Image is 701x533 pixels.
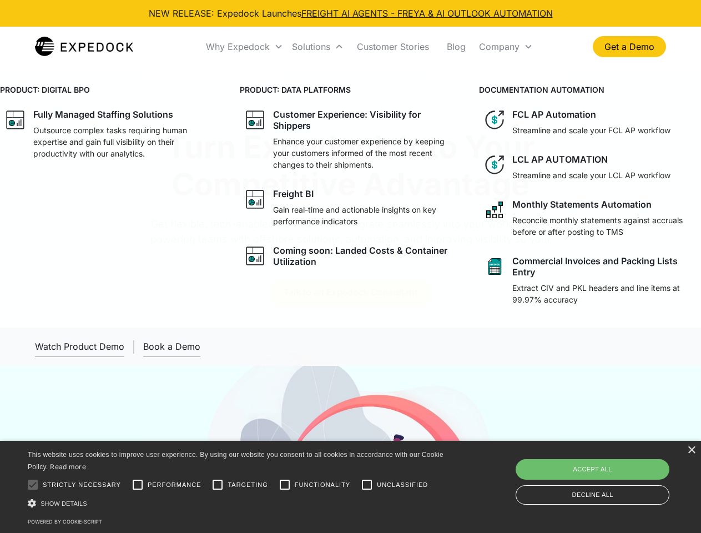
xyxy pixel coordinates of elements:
[273,109,457,131] div: Customer Experience: Visibility for Shippers
[295,480,350,490] span: Functionality
[35,36,133,58] a: home
[35,341,124,352] div: Watch Product Demo
[273,204,457,227] p: Gain real-time and actionable insights on key performance indicators
[479,149,701,185] a: dollar iconLCL AP AUTOMATIONStreamline and scale your LCL AP workflow
[512,169,670,181] p: Streamline and scale your LCL AP workflow
[244,188,266,210] img: graph icon
[348,28,438,66] a: Customer Stories
[41,500,87,507] span: Show details
[240,84,462,95] h4: PRODUCT: DATA PLATFORMS
[512,255,697,278] div: Commercial Invoices and Packing Lists Entry
[273,245,457,267] div: Coming soon: Landed Costs & Container Utilization
[516,413,701,533] iframe: Chat Widget
[483,255,506,278] img: sheet icon
[28,497,447,509] div: Show details
[479,84,701,95] h4: DOCUMENTATION AUTOMATION
[475,28,537,66] div: Company
[512,282,697,305] p: Extract CIV and PKL headers and line items at 99.97% accuracy
[143,341,200,352] div: Book a Demo
[512,154,608,165] div: LCL AP AUTOMATION
[240,104,462,175] a: graph iconCustomer Experience: Visibility for ShippersEnhance your customer experience by keeping...
[292,41,330,52] div: Solutions
[512,109,596,120] div: FCL AP Automation
[273,188,314,199] div: Freight BI
[148,480,201,490] span: Performance
[43,480,121,490] span: Strictly necessary
[479,194,701,242] a: network like iconMonthly Statements AutomationReconcile monthly statements against accruals befor...
[593,36,666,57] a: Get a Demo
[479,104,701,140] a: dollar iconFCL AP AutomationStreamline and scale your FCL AP workflow
[28,451,443,471] span: This website uses cookies to improve user experience. By using our website you consent to all coo...
[33,124,218,159] p: Outsource complex tasks requiring human expertise and gain full visibility on their productivity ...
[33,109,173,120] div: Fully Managed Staffing Solutions
[206,41,270,52] div: Why Expedock
[512,214,697,238] p: Reconcile monthly statements against accruals before or after posting to TMS
[377,480,428,490] span: Unclassified
[4,109,27,131] img: graph icon
[512,124,670,136] p: Streamline and scale your FCL AP workflow
[483,109,506,131] img: dollar icon
[244,245,266,267] img: graph icon
[438,28,475,66] a: Blog
[240,240,462,271] a: graph iconComing soon: Landed Costs & Container Utilization
[35,336,124,357] a: open lightbox
[288,28,348,66] div: Solutions
[201,28,288,66] div: Why Expedock
[50,462,86,471] a: Read more
[35,36,133,58] img: Expedock Logo
[301,8,553,19] a: FREIGHT AI AGENTS - FREYA & AI OUTLOOK AUTOMATION
[479,41,520,52] div: Company
[273,135,457,170] p: Enhance your customer experience by keeping your customers informed of the most recent changes to...
[240,184,462,232] a: graph iconFreight BIGain real-time and actionable insights on key performance indicators
[28,519,102,525] a: Powered by cookie-script
[512,199,652,210] div: Monthly Statements Automation
[228,480,268,490] span: Targeting
[149,7,553,20] div: NEW RELEASE: Expedock Launches
[483,154,506,176] img: dollar icon
[479,251,701,310] a: sheet iconCommercial Invoices and Packing Lists EntryExtract CIV and PKL headers and line items a...
[143,336,200,357] a: Book a Demo
[244,109,266,131] img: graph icon
[483,199,506,221] img: network like icon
